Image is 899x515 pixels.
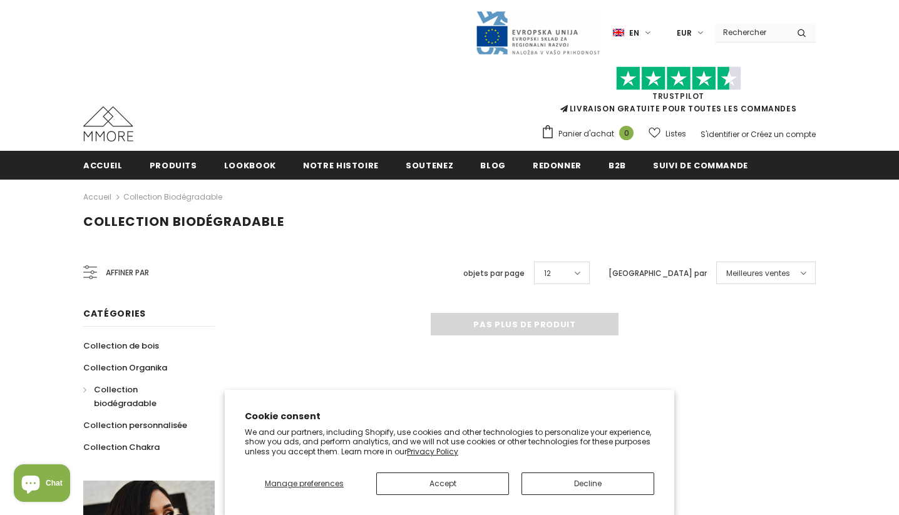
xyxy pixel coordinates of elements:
img: Cas MMORE [83,106,133,141]
span: soutenez [406,160,453,171]
h2: Cookie consent [245,410,654,423]
span: or [741,129,749,140]
span: Affiner par [106,266,149,280]
span: Meilleures ventes [726,267,790,280]
span: LIVRAISON GRATUITE POUR TOUTES LES COMMANDES [541,72,816,114]
a: Collection de bois [83,335,159,357]
a: S'identifier [701,129,739,140]
a: Collection biodégradable [123,191,222,202]
a: Redonner [533,151,582,179]
img: Javni Razpis [475,10,600,56]
span: B2B [609,160,626,171]
span: Collection de bois [83,340,159,352]
a: Notre histoire [303,151,379,179]
a: Collection personnalisée [83,414,187,436]
span: Redonner [533,160,582,171]
span: Suivi de commande [653,160,748,171]
span: Collection personnalisée [83,419,187,431]
a: Créez un compte [751,129,816,140]
span: Manage preferences [265,478,344,489]
label: objets par page [463,267,525,280]
a: Accueil [83,151,123,179]
a: Accueil [83,190,111,205]
input: Search Site [716,23,788,41]
a: B2B [609,151,626,179]
span: Collection biodégradable [83,213,284,230]
span: EUR [677,27,692,39]
a: Javni Razpis [475,27,600,38]
a: Lookbook [224,151,276,179]
span: Notre histoire [303,160,379,171]
a: Panier d'achat 0 [541,125,640,143]
span: Catégories [83,307,146,320]
span: 12 [544,267,551,280]
button: Decline [521,472,654,495]
button: Accept [376,472,509,495]
span: Produits [150,160,197,171]
span: Blog [480,160,506,171]
span: Listes [665,128,686,140]
a: soutenez [406,151,453,179]
img: Faites confiance aux étoiles pilotes [616,66,741,91]
a: Listes [649,123,686,145]
button: Manage preferences [245,472,364,495]
a: Suivi de commande [653,151,748,179]
span: Accueil [83,160,123,171]
label: [GEOGRAPHIC_DATA] par [609,267,707,280]
inbox-online-store-chat: Shopify online store chat [10,464,74,505]
span: Lookbook [224,160,276,171]
span: Collection Chakra [83,441,160,453]
a: Collection biodégradable [83,379,201,414]
a: Privacy Policy [407,446,458,457]
span: Collection Organika [83,362,167,374]
span: en [629,27,639,39]
a: Collection Chakra [83,436,160,458]
img: i-lang-1.png [613,28,624,38]
a: TrustPilot [652,91,704,101]
a: Produits [150,151,197,179]
a: Blog [480,151,506,179]
p: We and our partners, including Shopify, use cookies and other technologies to personalize your ex... [245,427,654,457]
span: Panier d'achat [558,128,614,140]
a: Collection Organika [83,357,167,379]
span: Collection biodégradable [94,384,157,409]
span: 0 [619,126,634,140]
